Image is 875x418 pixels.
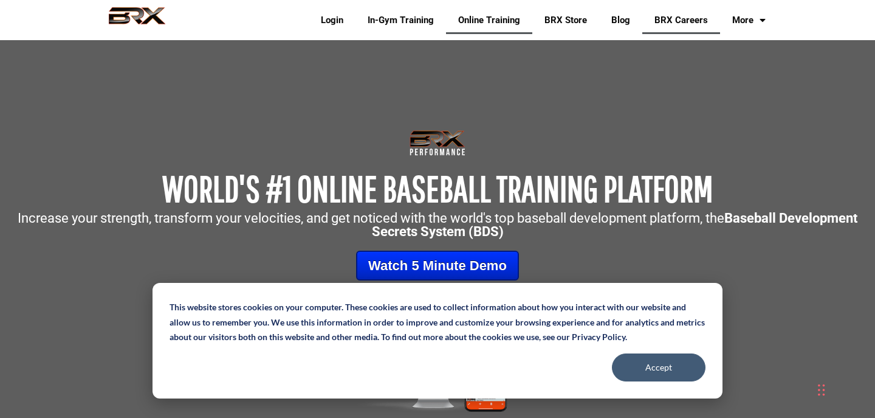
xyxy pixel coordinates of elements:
[355,6,446,34] a: In-Gym Training
[97,7,177,33] img: BRX Performance
[599,6,642,34] a: Blog
[818,372,825,408] div: Drag
[170,300,705,345] p: This website stores cookies on your computer. These cookies are used to collect information about...
[720,6,778,34] a: More
[642,6,720,34] a: BRX Careers
[696,287,875,418] iframe: Chat Widget
[6,212,869,239] p: Increase your strength, transform your velocities, and get noticed with the world's top baseball ...
[153,283,722,399] div: Cookie banner
[532,6,599,34] a: BRX Store
[309,6,355,34] a: Login
[162,167,713,209] span: WORLD'S #1 ONLINE BASEBALL TRAINING PLATFORM
[446,6,532,34] a: Online Training
[356,251,519,280] a: Watch 5 Minute Demo
[408,128,467,158] img: Transparent-Black-BRX-Logo-White-Performance
[612,354,705,381] button: Accept
[372,211,858,239] strong: Baseball Development Secrets System (BDS)
[300,6,778,34] div: Navigation Menu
